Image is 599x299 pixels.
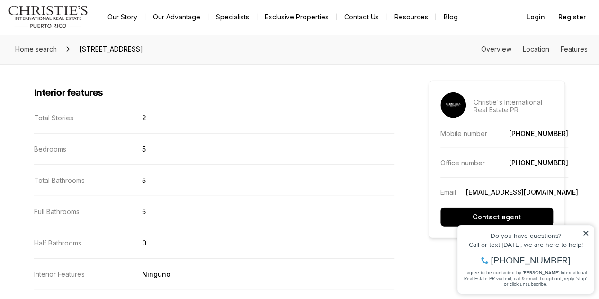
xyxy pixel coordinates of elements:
[509,129,568,137] a: [PHONE_NUMBER]
[8,6,89,28] img: logo
[34,208,80,216] p: Full Bathrooms
[34,145,66,153] p: Bedrooms
[521,8,551,27] button: Login
[15,45,57,53] span: Home search
[34,87,394,99] h3: Interior features
[12,58,135,76] span: I agree to be contacted by [PERSON_NAME] International Real Estate PR via text, call & email. To ...
[142,208,146,216] p: 5
[523,45,549,53] a: Skip to: Location
[386,10,435,24] a: Resources
[436,10,465,24] a: Blog
[39,45,118,54] span: [PHONE_NUMBER]
[142,270,170,278] p: Ninguno
[34,270,85,278] p: Interior Features
[100,10,145,24] a: Our Story
[337,10,386,24] button: Contact Us
[257,10,336,24] a: Exclusive Properties
[481,45,588,53] nav: Page section menu
[142,239,146,247] p: 0
[142,114,146,122] p: 2
[558,13,586,21] span: Register
[553,8,591,27] button: Register
[145,10,208,24] a: Our Advantage
[440,188,456,196] p: Email
[481,45,511,53] a: Skip to: Overview
[10,30,137,37] div: Call or text [DATE], we are here to help!
[466,188,578,196] a: [EMAIL_ADDRESS][DOMAIN_NAME]
[10,21,137,28] div: Do you have questions?
[142,145,146,153] p: 5
[440,208,553,227] button: Contact agent
[34,239,81,247] p: Half Bathrooms
[76,42,147,57] span: [STREET_ADDRESS]
[509,159,568,167] a: [PHONE_NUMBER]
[440,159,485,167] p: Office number
[142,176,146,184] p: 5
[208,10,257,24] a: Specialists
[440,129,487,137] p: Mobile number
[11,42,61,57] a: Home search
[561,45,588,53] a: Skip to: Features
[474,99,553,114] p: Christie's International Real Estate PR
[34,176,85,184] p: Total Bathrooms
[527,13,545,21] span: Login
[34,114,73,122] p: Total Stories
